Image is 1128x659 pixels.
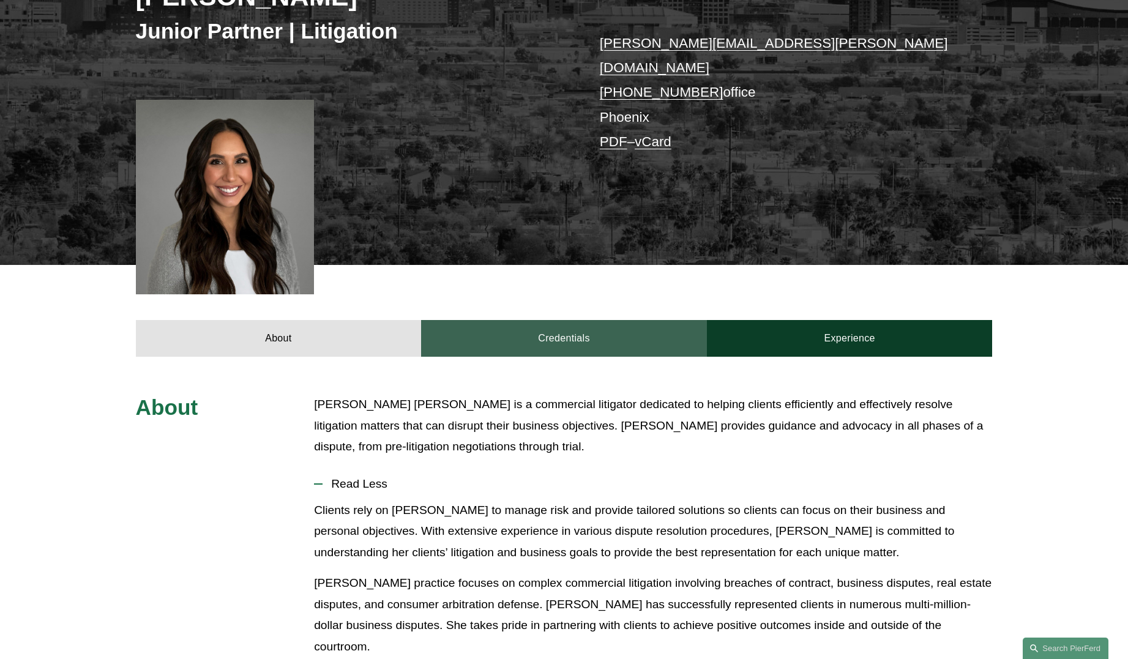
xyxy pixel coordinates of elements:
[635,134,671,149] a: vCard
[314,468,992,500] button: Read Less
[314,573,992,657] p: [PERSON_NAME] practice focuses on complex commercial litigation involving breaches of contract, b...
[136,18,564,45] h3: Junior Partner | Litigation
[323,477,992,491] span: Read Less
[600,84,723,100] a: [PHONE_NUMBER]
[600,134,627,149] a: PDF
[314,394,992,458] p: [PERSON_NAME] [PERSON_NAME] is a commercial litigator dedicated to helping clients efficiently an...
[1023,638,1108,659] a: Search this site
[600,35,948,75] a: [PERSON_NAME][EMAIL_ADDRESS][PERSON_NAME][DOMAIN_NAME]
[600,31,957,155] p: office Phoenix –
[136,320,422,357] a: About
[707,320,993,357] a: Experience
[421,320,707,357] a: Credentials
[314,500,992,564] p: Clients rely on [PERSON_NAME] to manage risk and provide tailored solutions so clients can focus ...
[136,395,198,419] span: About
